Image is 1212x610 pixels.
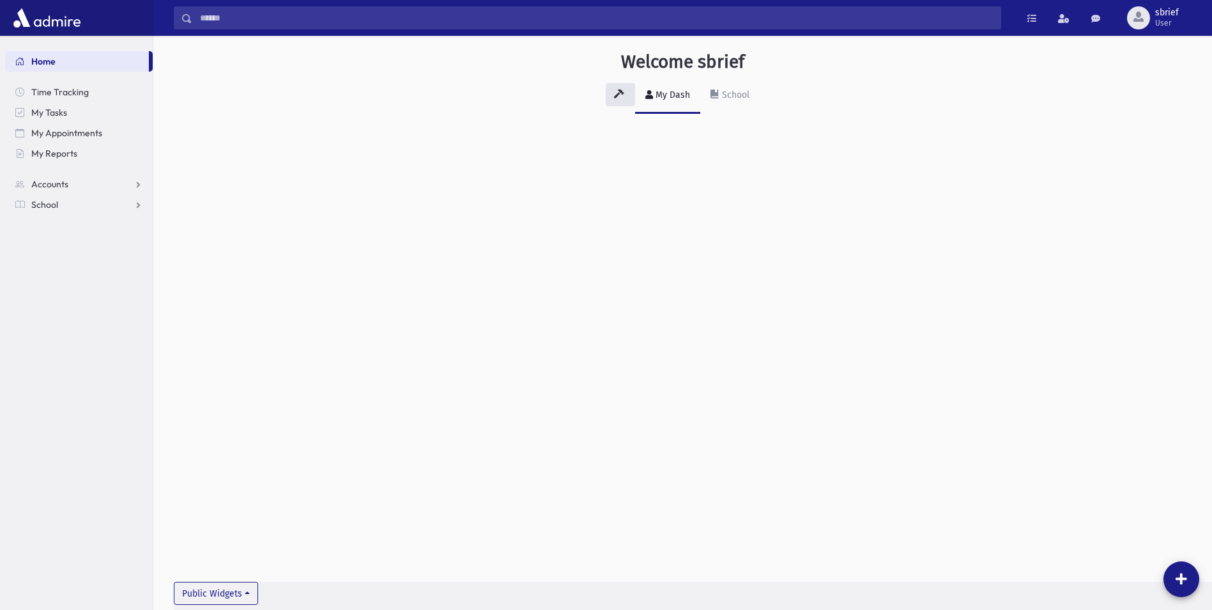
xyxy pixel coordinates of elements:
span: Home [31,56,56,67]
span: My Tasks [31,107,67,118]
h3: Welcome sbrief [621,51,744,73]
span: School [31,199,58,210]
a: School [5,194,153,215]
a: Time Tracking [5,82,153,102]
span: My Reports [31,148,77,159]
img: AdmirePro [10,5,84,31]
div: School [719,90,749,100]
a: My Reports [5,143,153,164]
span: Accounts [31,178,68,190]
span: Time Tracking [31,86,89,98]
a: Home [5,51,149,72]
a: My Dash [635,78,700,114]
span: User [1155,18,1179,28]
a: Accounts [5,174,153,194]
button: Public Widgets [174,582,258,605]
a: My Appointments [5,123,153,143]
input: Search [192,6,1001,29]
a: School [700,78,760,114]
span: sbrief [1155,8,1179,18]
a: My Tasks [5,102,153,123]
div: My Dash [653,90,690,100]
span: My Appointments [31,127,102,139]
